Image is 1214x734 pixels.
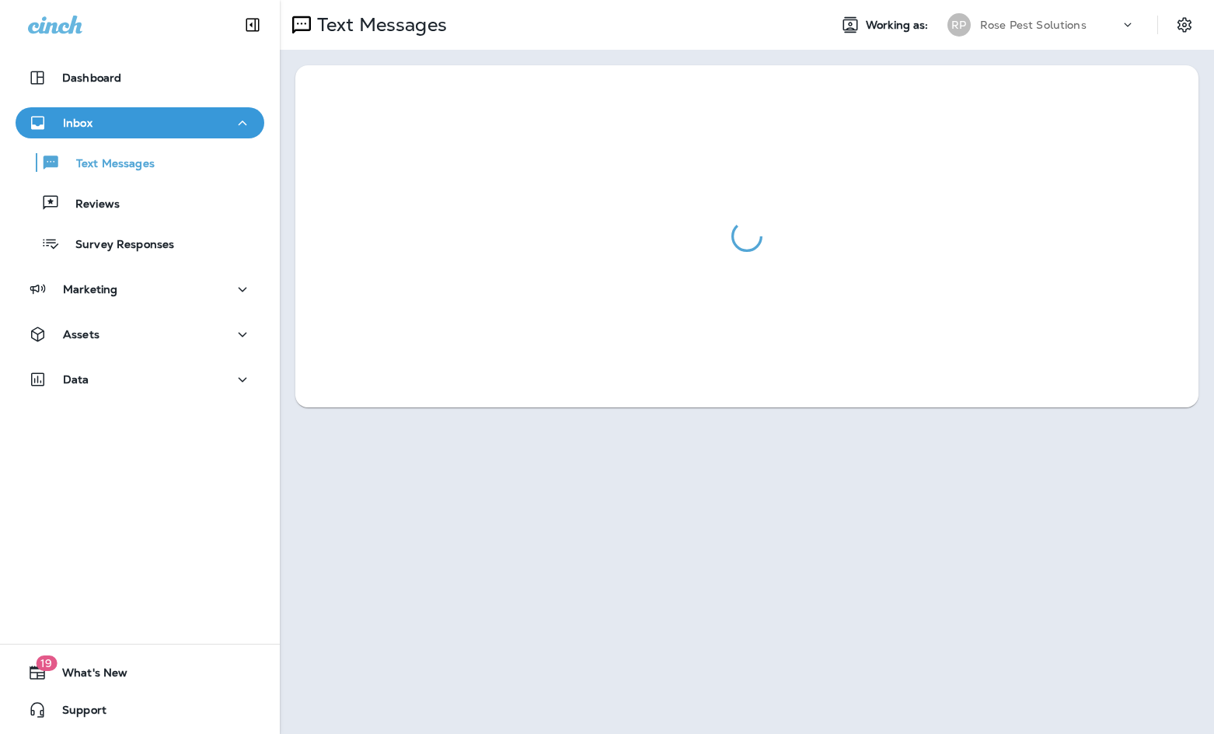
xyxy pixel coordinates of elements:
button: Collapse Sidebar [231,9,274,40]
button: Settings [1170,11,1198,39]
div: RP [947,13,971,37]
p: Rose Pest Solutions [980,19,1087,31]
span: What's New [47,666,127,685]
button: Support [16,694,264,725]
p: Assets [63,328,99,341]
p: Text Messages [311,13,447,37]
p: Survey Responses [60,238,174,253]
button: Survey Responses [16,227,264,260]
button: 19What's New [16,657,264,688]
p: Data [63,373,89,386]
p: Marketing [63,283,117,295]
button: Marketing [16,274,264,305]
button: Inbox [16,107,264,138]
p: Reviews [60,197,120,212]
p: Dashboard [62,72,121,84]
p: Inbox [63,117,92,129]
button: Data [16,364,264,395]
span: 19 [36,655,57,671]
span: Working as: [866,19,932,32]
button: Reviews [16,187,264,219]
span: Support [47,704,106,722]
button: Text Messages [16,146,264,179]
button: Assets [16,319,264,350]
button: Dashboard [16,62,264,93]
p: Text Messages [61,157,155,172]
